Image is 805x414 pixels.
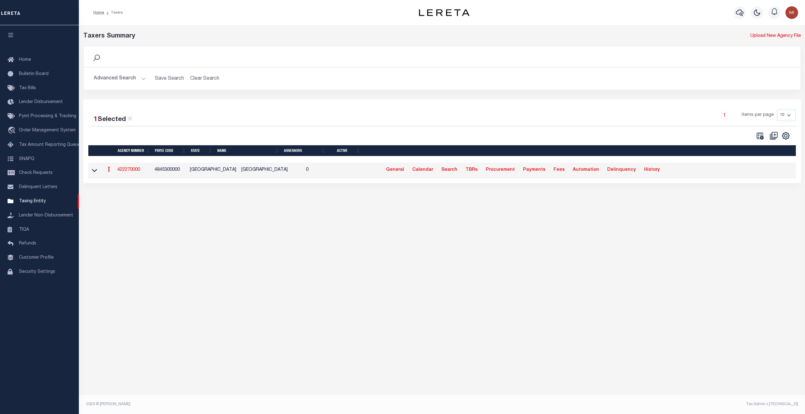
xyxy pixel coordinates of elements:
a: Automation [570,165,602,175]
td: 0 [303,163,348,178]
i: travel_explore [8,127,18,135]
span: TIQA [19,227,29,232]
a: 1 [721,112,728,119]
div: Selected [94,115,133,125]
img: svg+xml;base64,PHN2ZyB4bWxucz0iaHR0cDovL3d3dy53My5vcmcvMjAwMC9zdmciIHBvaW50ZXItZXZlbnRzPSJub25lIi... [785,6,798,19]
th: Name: activate to sort column ascending [215,145,281,156]
a: Fees [551,165,567,175]
span: Refunds [19,241,36,246]
td: 4845300000 [152,163,187,178]
a: Calendar [409,165,436,175]
a: Delinquency [604,165,639,175]
span: Customer Profile [19,256,54,260]
a: Payments [520,165,548,175]
img: logo-dark.svg [419,9,469,16]
td: [GEOGRAPHIC_DATA] [239,163,303,178]
span: Lender Disbursement [19,100,63,104]
span: Pymt Processing & Tracking [19,114,76,118]
button: Clear Search [188,72,222,85]
a: Search [438,165,460,175]
a: Upload New Agency File [750,33,801,40]
span: Lender Non-Disbursement [19,213,73,218]
th: State: activate to sort column ascending [188,145,215,156]
th: Active: activate to sort column ascending [328,145,362,156]
span: Delinquent Letters [19,185,57,189]
span: Order Management System [19,128,76,133]
span: Bulletin Board [19,72,49,76]
span: Check Requests [19,171,53,175]
span: Items per page [742,112,774,119]
a: Home [93,11,104,14]
th: &nbsp; [362,145,796,156]
a: General [383,165,407,175]
li: Taxers [104,10,123,15]
th: Payee Code: activate to sort column ascending [152,145,188,156]
div: Taxers Summary [83,32,619,41]
th: Agency Number: activate to sort column ascending [115,145,152,156]
td: [GEOGRAPHIC_DATA] [187,163,239,178]
a: 422270000 [117,168,140,172]
th: Assessors: activate to sort column ascending [281,145,328,156]
span: Home [19,58,31,62]
span: Tax Amount Reporting Queue [19,143,80,147]
a: History [641,165,663,175]
button: Advanced Search [94,72,146,85]
span: SNAPQ [19,157,34,161]
button: Save Search [151,72,188,85]
span: Security Settings [19,270,55,274]
span: 1 [94,116,97,123]
a: TBRs [463,165,480,175]
a: Procurement [483,165,518,175]
span: Tax Bills [19,86,36,90]
span: Taxing Entity [19,199,46,204]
